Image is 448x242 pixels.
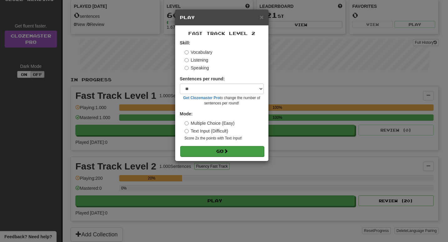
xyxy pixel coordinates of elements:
[185,121,189,125] input: Multiple Choice (Easy)
[185,136,264,141] small: Score 2x the points with Text Input !
[183,96,220,100] a: Get Clozemaster Pro
[188,31,255,36] span: Fast Track Level 2
[180,95,264,106] small: to change the number of sentences per round!
[260,13,263,21] span: ×
[185,128,228,134] label: Text Input (Difficult)
[180,146,264,157] button: Go
[180,76,225,82] label: Sentences per round:
[185,129,189,133] input: Text Input (Difficult)
[185,57,208,63] label: Listening
[185,49,212,55] label: Vocabulary
[180,14,264,21] h5: Play
[180,111,193,116] strong: Mode:
[185,66,189,70] input: Speaking
[185,65,209,71] label: Speaking
[185,120,235,126] label: Multiple Choice (Easy)
[260,14,263,20] button: Close
[185,58,189,62] input: Listening
[180,40,190,45] strong: Skill:
[185,50,189,54] input: Vocabulary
